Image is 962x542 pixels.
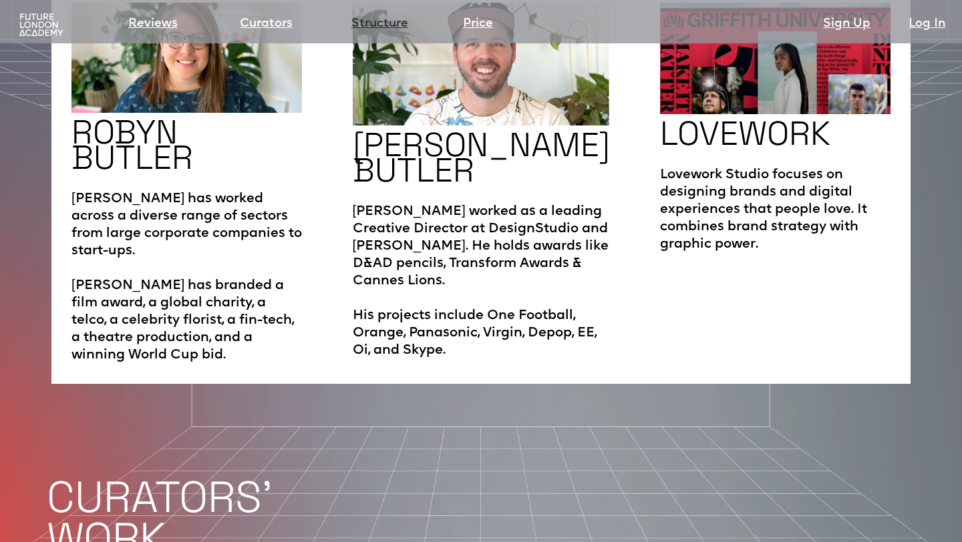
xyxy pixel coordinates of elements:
h2: ROBYN BUTLER [71,119,193,170]
h2: [PERSON_NAME] BUTLER [353,132,610,183]
a: Log In [909,15,945,33]
a: Structure [351,15,408,33]
a: Reviews [128,15,178,33]
a: Sign Up [823,15,870,33]
p: [PERSON_NAME] worked as a leading Creative Director at DesignStudio and [PERSON_NAME]. He holds a... [353,190,610,359]
a: Curators [240,15,293,33]
h2: LOVEWORK [660,121,830,146]
a: Price [463,15,493,33]
p: Lovework Studio focuses on designing brands and digital experiences that people love. It combines... [660,153,891,253]
p: [PERSON_NAME] has worked across a diverse range of sectors from large corporate companies to star... [71,177,303,364]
